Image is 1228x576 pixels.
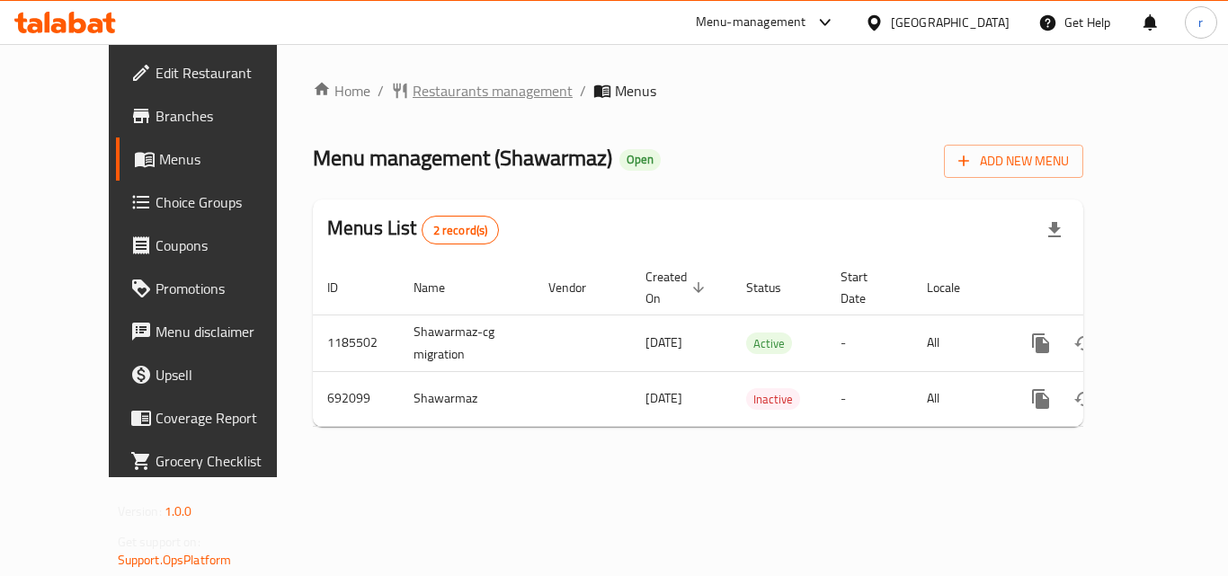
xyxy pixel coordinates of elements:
span: Locale [927,277,983,298]
span: Edit Restaurant [156,62,299,84]
span: Vendor [548,277,610,298]
button: Add New Menu [944,145,1083,178]
span: ID [327,277,361,298]
span: Coupons [156,235,299,256]
table: enhanced table [313,261,1206,427]
div: Open [619,149,661,171]
td: Shawarmaz-cg migration [399,315,534,371]
div: Active [746,332,792,354]
li: / [580,80,586,102]
a: Choice Groups [116,181,314,224]
span: Restaurants management [413,80,573,102]
span: Menus [615,80,656,102]
span: 2 record(s) [423,222,499,239]
a: Promotions [116,267,314,310]
a: Coupons [116,224,314,267]
a: Restaurants management [391,80,573,102]
span: [DATE] [645,386,682,410]
button: Change Status [1063,322,1106,365]
span: Version: [118,500,162,523]
a: Coverage Report [116,396,314,439]
td: - [826,315,912,371]
span: Created On [645,266,710,309]
td: All [912,315,1005,371]
span: Status [746,277,805,298]
span: Grocery Checklist [156,450,299,472]
span: r [1198,13,1203,32]
span: Menus [159,148,299,170]
button: more [1019,322,1063,365]
span: Choice Groups [156,191,299,213]
a: Edit Restaurant [116,51,314,94]
a: Support.OpsPlatform [118,548,232,572]
span: Inactive [746,389,800,410]
td: All [912,371,1005,426]
div: Export file [1033,208,1076,252]
span: Coverage Report [156,407,299,429]
div: Menu-management [696,12,806,33]
span: Open [619,152,661,167]
a: Menus [116,137,314,181]
td: 1185502 [313,315,399,371]
span: Menu disclaimer [156,321,299,342]
span: Upsell [156,364,299,385]
td: Shawarmaz [399,371,534,426]
td: - [826,371,912,426]
button: more [1019,377,1063,421]
a: Branches [116,94,314,137]
span: [DATE] [645,331,682,354]
span: Promotions [156,278,299,299]
th: Actions [1005,261,1206,315]
span: 1.0.0 [165,500,192,523]
td: 692099 [313,371,399,426]
a: Grocery Checklist [116,439,314,483]
span: Branches [156,105,299,127]
div: Total records count [422,216,500,244]
a: Upsell [116,353,314,396]
span: Active [746,333,792,354]
a: Home [313,80,370,102]
span: Add New Menu [958,150,1069,173]
span: Menu management ( Shawarmaz ) [313,137,612,178]
div: Inactive [746,388,800,410]
div: [GEOGRAPHIC_DATA] [891,13,1010,32]
a: Menu disclaimer [116,310,314,353]
span: Start Date [841,266,891,309]
li: / [378,80,384,102]
button: Change Status [1063,377,1106,421]
h2: Menus List [327,215,499,244]
span: Get support on: [118,530,200,554]
nav: breadcrumb [313,80,1083,102]
span: Name [414,277,468,298]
